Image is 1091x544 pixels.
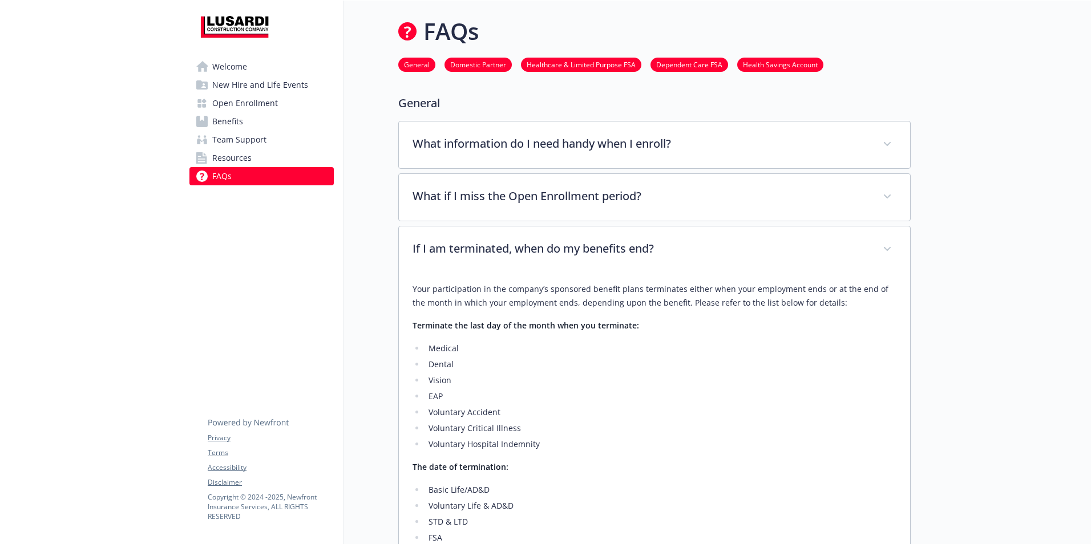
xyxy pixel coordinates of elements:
[425,421,896,435] li: Voluntary Critical Illness
[521,59,641,70] a: Healthcare & Limited Purpose FSA
[189,58,334,76] a: Welcome
[737,59,823,70] a: Health Savings Account
[445,59,512,70] a: Domestic Partner
[423,14,479,48] h1: FAQs
[212,167,232,185] span: FAQs
[413,320,639,331] strong: Terminate the last day of the month when you terminate:
[189,94,334,112] a: Open Enrollment
[413,188,869,205] p: What if I miss the Open Enrollment period?
[399,174,910,221] div: What if I miss the Open Enrollment period?
[189,76,334,94] a: New Hire and Life Events
[413,240,869,257] p: If I am terminated, when do my benefits end?
[425,499,896,513] li: Voluntary Life & AD&D
[189,112,334,131] a: Benefits
[208,448,333,458] a: Terms
[650,59,728,70] a: Dependent Care FSA
[212,149,252,167] span: Resources
[208,462,333,473] a: Accessibility
[212,58,247,76] span: Welcome
[208,492,333,521] p: Copyright © 2024 - 2025 , Newfront Insurance Services, ALL RIGHTS RESERVED
[425,437,896,451] li: Voluntary Hospital Indemnity
[189,149,334,167] a: Resources
[425,483,896,497] li: Basic Life/AD&D
[189,131,334,149] a: Team Support
[212,112,243,131] span: Benefits
[425,358,896,371] li: Dental
[399,121,910,168] div: What information do I need handy when I enroll?
[208,477,333,488] a: Disclaimer
[425,405,896,419] li: Voluntary Accident
[413,282,896,310] p: Your participation in the company’s sponsored benefit plans terminates either when your employmen...
[425,389,896,403] li: EAP
[399,226,910,273] div: If I am terminated, when do my benefits end?
[413,461,508,472] strong: The date of termination:
[425,342,896,355] li: Medical
[425,374,896,387] li: Vision
[212,76,308,94] span: New Hire and Life Events
[425,515,896,529] li: STD & LTD
[189,167,334,185] a: FAQs
[212,131,266,149] span: Team Support
[208,433,333,443] a: Privacy
[413,135,869,152] p: What information do I need handy when I enroll?
[212,94,278,112] span: Open Enrollment
[398,95,911,112] p: General
[398,59,435,70] a: General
